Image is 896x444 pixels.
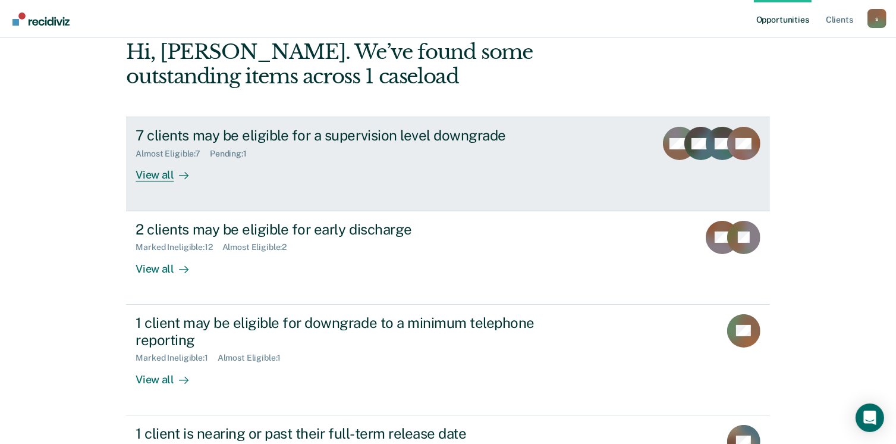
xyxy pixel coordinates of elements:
[856,404,884,432] div: Open Intercom Messenger
[218,353,291,363] div: Almost Eligible : 1
[136,252,202,276] div: View all
[136,353,217,363] div: Marked Ineligible : 1
[126,211,769,305] a: 2 clients may be eligible for early dischargeMarked Ineligible:12Almost Eligible:2View all
[12,12,70,26] img: Recidiviz
[867,9,886,28] div: s
[136,425,553,442] div: 1 client is nearing or past their full-term release date
[867,9,886,28] button: Profile dropdown button
[136,159,202,182] div: View all
[222,242,297,252] div: Almost Eligible : 2
[126,40,641,89] div: Hi, [PERSON_NAME]. We’ve found some outstanding items across 1 caseload
[136,127,553,144] div: 7 clients may be eligible for a supervision level downgrade
[136,149,210,159] div: Almost Eligible : 7
[136,363,202,386] div: View all
[210,149,256,159] div: Pending : 1
[126,117,769,211] a: 7 clients may be eligible for a supervision level downgradeAlmost Eligible:7Pending:1View all
[136,221,553,238] div: 2 clients may be eligible for early discharge
[126,305,769,415] a: 1 client may be eligible for downgrade to a minimum telephone reportingMarked Ineligible:1Almost ...
[136,314,553,349] div: 1 client may be eligible for downgrade to a minimum telephone reporting
[136,242,222,252] div: Marked Ineligible : 12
